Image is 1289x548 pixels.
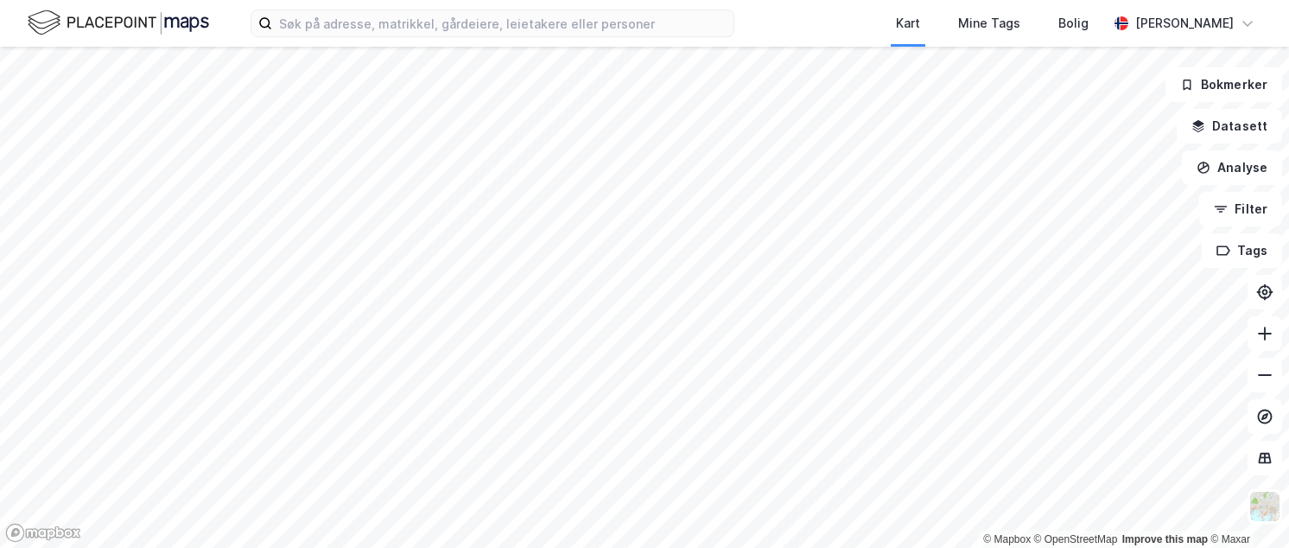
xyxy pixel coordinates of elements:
button: Tags [1202,233,1282,268]
img: logo.f888ab2527a4732fd821a326f86c7f29.svg [28,8,209,38]
div: Kart [896,13,920,34]
button: Bokmerker [1165,67,1282,102]
a: Mapbox homepage [5,523,81,543]
button: Datasett [1177,109,1282,143]
div: Bolig [1058,13,1089,34]
a: OpenStreetMap [1034,533,1118,545]
button: Filter [1199,192,1282,226]
input: Søk på adresse, matrikkel, gårdeiere, leietakere eller personer [272,10,733,36]
div: [PERSON_NAME] [1135,13,1234,34]
a: Improve this map [1122,533,1208,545]
div: Kontrollprogram for chat [1203,465,1289,548]
a: Mapbox [983,533,1031,545]
button: Analyse [1182,150,1282,185]
iframe: Chat Widget [1203,465,1289,548]
div: Mine Tags [958,13,1020,34]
